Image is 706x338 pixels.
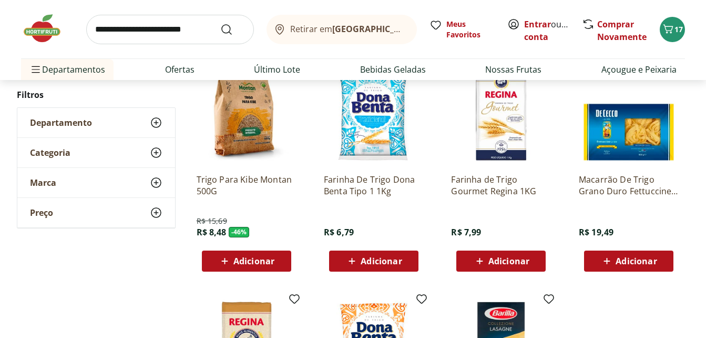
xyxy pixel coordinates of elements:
a: Ofertas [165,63,195,76]
img: Farinha de Trigo Gourmet Regina 1KG [451,65,551,165]
a: Meus Favoritos [429,19,495,40]
a: Entrar [524,18,551,30]
span: Retirar em [290,24,406,34]
button: Retirar em[GEOGRAPHIC_DATA]/[GEOGRAPHIC_DATA] [267,15,417,44]
span: Adicionar [488,257,529,265]
span: - 46 % [229,227,250,237]
img: Farinha De Trigo Dona Benta Tipo 1 1Kg [324,65,424,165]
span: Categoria [30,147,70,158]
span: Preço [30,207,53,218]
img: Trigo Para Kibe Montan 500G [197,65,296,165]
a: Nossas Frutas [485,63,541,76]
button: Adicionar [329,251,418,272]
input: search [86,15,254,44]
a: Bebidas Geladas [360,63,426,76]
button: Departamento [17,108,175,137]
a: Farinha De Trigo Dona Benta Tipo 1 1Kg [324,174,424,197]
span: Adicionar [616,257,657,265]
button: Carrinho [660,17,685,42]
h2: Filtros [17,84,176,105]
span: R$ 15,69 [197,216,227,226]
span: 17 [674,24,683,34]
button: Adicionar [202,251,291,272]
button: Menu [29,57,42,82]
span: Departamento [30,117,92,128]
a: Trigo Para Kibe Montan 500G [197,174,296,197]
span: Departamentos [29,57,105,82]
img: Macarrão De Trigo Grano Duro Fettuccine Nº 223 De Cecco Pacote 500G [579,65,679,165]
button: Categoria [17,138,175,167]
span: ou [524,18,571,43]
a: Comprar Novamente [597,18,647,43]
span: Adicionar [233,257,274,265]
button: Submit Search [220,23,245,36]
img: Hortifruti [21,13,74,44]
a: Último Lote [254,63,300,76]
span: Meus Favoritos [446,19,495,40]
a: Açougue e Peixaria [601,63,677,76]
a: Macarrão De Trigo Grano Duro Fettuccine Nº 223 De Cecco Pacote 500G [579,174,679,197]
button: Adicionar [456,251,546,272]
button: Marca [17,168,175,197]
span: R$ 19,49 [579,226,613,238]
button: Preço [17,198,175,227]
span: Adicionar [361,257,402,265]
button: Adicionar [584,251,673,272]
span: Marca [30,177,56,188]
a: Criar conta [524,18,582,43]
span: R$ 6,79 [324,226,354,238]
b: [GEOGRAPHIC_DATA]/[GEOGRAPHIC_DATA] [332,23,509,35]
span: R$ 8,48 [197,226,227,238]
a: Farinha de Trigo Gourmet Regina 1KG [451,174,551,197]
span: R$ 7,99 [451,226,481,238]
